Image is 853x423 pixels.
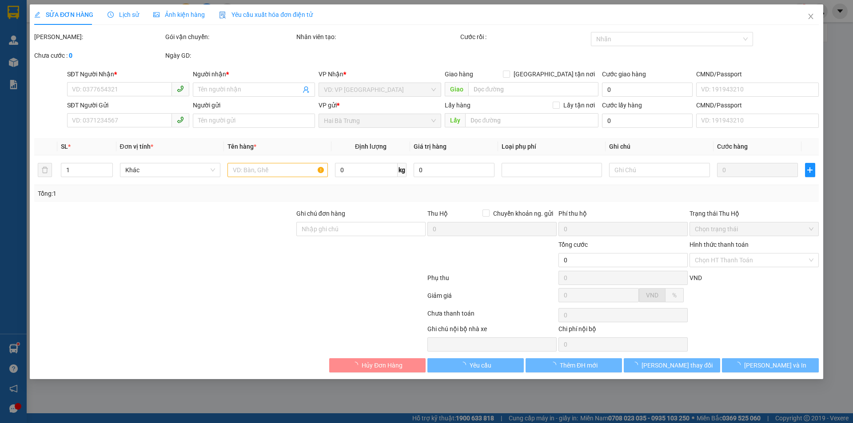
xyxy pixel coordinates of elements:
[219,11,313,18] span: Yêu cầu xuất hóa đơn điện tử
[558,324,688,337] div: Chi phí nội bộ
[798,4,823,29] button: Close
[227,163,328,177] input: VD: Bàn, Ghế
[34,51,163,60] div: Chưa cước :
[177,85,184,92] span: phone
[696,100,818,110] div: CMND/Passport
[602,83,693,97] input: Cước giao hàng
[34,12,40,18] span: edit
[558,241,588,248] span: Tổng cước
[296,210,345,217] label: Ghi chú đơn hàng
[67,100,189,110] div: SĐT Người Gửi
[445,113,465,127] span: Lấy
[296,222,426,236] input: Ghi chú đơn hàng
[296,32,458,42] div: Nhân viên tạo:
[61,143,68,150] span: SL
[69,52,72,59] b: 0
[490,209,557,218] span: Chuyển khoản ng. gửi
[734,362,744,368] span: loading
[606,138,713,155] th: Ghi chú
[426,273,558,289] div: Phụ thu
[690,274,702,281] span: VND
[690,209,819,218] div: Trạng thái Thu Hộ
[427,210,448,217] span: Thu Hộ
[303,86,310,93] span: user-add
[632,362,642,368] span: loading
[329,358,426,372] button: Hủy Đơn Hàng
[460,32,590,42] div: Cước rồi :
[352,362,362,368] span: loading
[672,292,677,299] span: %
[468,82,598,96] input: Dọc đường
[355,143,387,150] span: Định lượng
[219,12,226,19] img: icon
[550,362,560,368] span: loading
[193,69,315,79] div: Người nhận
[602,114,693,128] input: Cước lấy hàng
[34,11,93,18] span: SỬA ĐƠN HÀNG
[470,360,491,370] span: Yêu cầu
[445,102,470,109] span: Lấy hàng
[558,209,688,222] div: Phí thu hộ
[690,241,749,248] label: Hình thức thanh toán
[427,358,524,372] button: Yêu cầu
[805,166,814,174] span: plus
[498,138,606,155] th: Loại phụ phí
[227,143,256,150] span: Tên hàng
[560,360,598,370] span: Thêm ĐH mới
[602,71,646,78] label: Cước giao hàng
[165,51,295,60] div: Ngày GD:
[805,163,815,177] button: plus
[460,362,470,368] span: loading
[642,360,713,370] span: [PERSON_NAME] thay đổi
[125,163,215,177] span: Khác
[153,11,205,18] span: Ảnh kiện hàng
[177,116,184,123] span: phone
[319,71,344,78] span: VP Nhận
[624,358,720,372] button: [PERSON_NAME] thay đổi
[324,114,436,127] span: Hai Bà Trưng
[398,163,407,177] span: kg
[165,32,295,42] div: Gói vận chuyển:
[602,102,642,109] label: Cước lấy hàng
[414,143,446,150] span: Giá trị hàng
[465,113,598,127] input: Dọc đường
[427,324,557,337] div: Ghi chú nội bộ nhà xe
[445,71,473,78] span: Giao hàng
[646,292,658,299] span: VND
[34,32,163,42] div: [PERSON_NAME]:
[426,291,558,306] div: Giảm giá
[38,189,329,198] div: Tổng: 1
[526,358,622,372] button: Thêm ĐH mới
[108,11,139,18] span: Lịch sử
[426,308,558,324] div: Chưa thanh toán
[560,100,598,110] span: Lấy tận nơi
[696,69,818,79] div: CMND/Passport
[744,360,806,370] span: [PERSON_NAME] và In
[362,360,403,370] span: Hủy Đơn Hàng
[108,12,114,18] span: clock-circle
[319,100,441,110] div: VP gửi
[807,13,814,20] span: close
[722,358,819,372] button: [PERSON_NAME] và In
[120,143,153,150] span: Đơn vị tính
[67,69,189,79] div: SĐT Người Nhận
[445,82,468,96] span: Giao
[153,12,159,18] span: picture
[510,69,598,79] span: [GEOGRAPHIC_DATA] tận nơi
[610,163,710,177] input: Ghi Chú
[717,163,798,177] input: 0
[695,222,813,236] span: Chọn trạng thái
[717,143,748,150] span: Cước hàng
[38,163,52,177] button: delete
[193,100,315,110] div: Người gửi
